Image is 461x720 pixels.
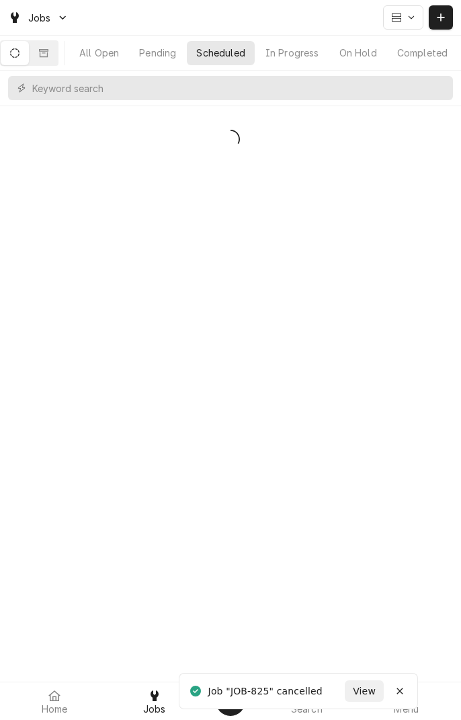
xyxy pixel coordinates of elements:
input: Keyword search [32,76,446,100]
div: On Hold [339,46,377,60]
div: In Progress [265,46,319,60]
div: Pending [139,46,176,60]
span: Jobs [28,11,51,25]
div: Job "JOB-825" cancelled [208,684,325,698]
span: Jobs [143,704,166,715]
span: Search [291,704,323,715]
div: All Open [79,46,119,60]
a: Jobs [106,685,204,717]
a: Home [5,685,104,717]
div: Completed [397,46,448,60]
span: Loading... [221,125,240,153]
div: Scheduled [196,46,245,60]
button: View [345,680,384,702]
span: Home [42,704,68,715]
a: Go to Jobs [3,7,74,29]
span: View [350,684,378,698]
span: Menu [394,704,419,715]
